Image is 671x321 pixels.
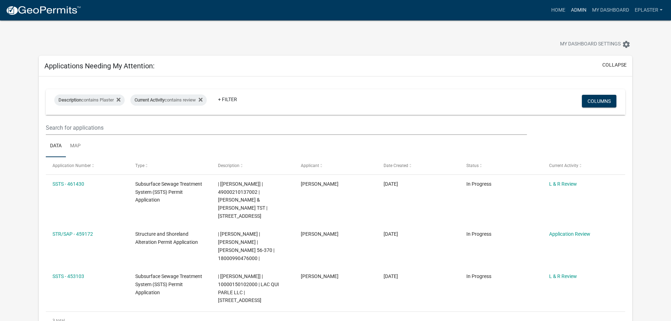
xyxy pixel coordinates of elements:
[384,181,398,187] span: 08/08/2025
[135,163,144,168] span: Type
[466,163,479,168] span: Status
[135,97,164,103] span: Current Activity
[301,273,338,279] span: Brian Richard Brogard
[384,273,398,279] span: 07/22/2025
[301,181,338,187] span: Scott M Ellingson
[384,163,408,168] span: Date Created
[568,4,589,17] a: Admin
[46,157,129,174] datatable-header-cell: Application Number
[218,231,274,261] span: | Elizabeth Plaster | KURT E ROTTER | Jolly Ann 56-370 | 18000990476000 |
[129,157,211,174] datatable-header-cell: Type
[52,273,84,279] a: SSTS - 453103
[377,157,460,174] datatable-header-cell: Date Created
[211,157,294,174] datatable-header-cell: Description
[622,40,630,49] i: settings
[294,157,377,174] datatable-header-cell: Applicant
[466,273,491,279] span: In Progress
[384,231,398,237] span: 08/04/2025
[130,94,207,106] div: contains review
[218,181,267,219] span: | [Elizabeth Plaster] | 49000210137002 | MARVIN & MARLYS HARDEKOPF TST | 54592 CO HWY 38
[560,40,621,49] span: My Dashboard Settings
[549,163,578,168] span: Current Activity
[52,231,93,237] a: STR/SAP - 459172
[218,273,279,303] span: | [Elizabeth Plaster] | 10000150102000 | LAC QUI PARLE LLC | 37944 ANTLER LN
[542,157,625,174] datatable-header-cell: Current Activity
[301,231,338,237] span: Kurt Edward Rotter
[589,4,632,17] a: My Dashboard
[52,163,91,168] span: Application Number
[632,4,665,17] a: eplaster
[554,37,636,51] button: My Dashboard Settingssettings
[46,135,66,158] a: Data
[549,273,577,279] a: L & R Review
[212,93,243,106] a: + Filter
[58,97,81,103] span: Description
[548,4,568,17] a: Home
[44,62,155,70] h5: Applications Needing My Attention:
[549,231,590,237] a: Application Review
[135,181,202,203] span: Subsurface Sewage Treatment System (SSTS) Permit Application
[46,121,527,135] input: Search for applications
[135,231,198,245] span: Structure and Shoreland Alteration Permit Application
[54,94,125,106] div: contains Plaster
[466,231,491,237] span: In Progress
[301,163,319,168] span: Applicant
[582,95,616,107] button: Columns
[52,181,84,187] a: SSTS - 461430
[602,61,627,69] button: collapse
[466,181,491,187] span: In Progress
[66,135,85,158] a: Map
[135,273,202,295] span: Subsurface Sewage Treatment System (SSTS) Permit Application
[218,163,240,168] span: Description
[549,181,577,187] a: L & R Review
[459,157,542,174] datatable-header-cell: Status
